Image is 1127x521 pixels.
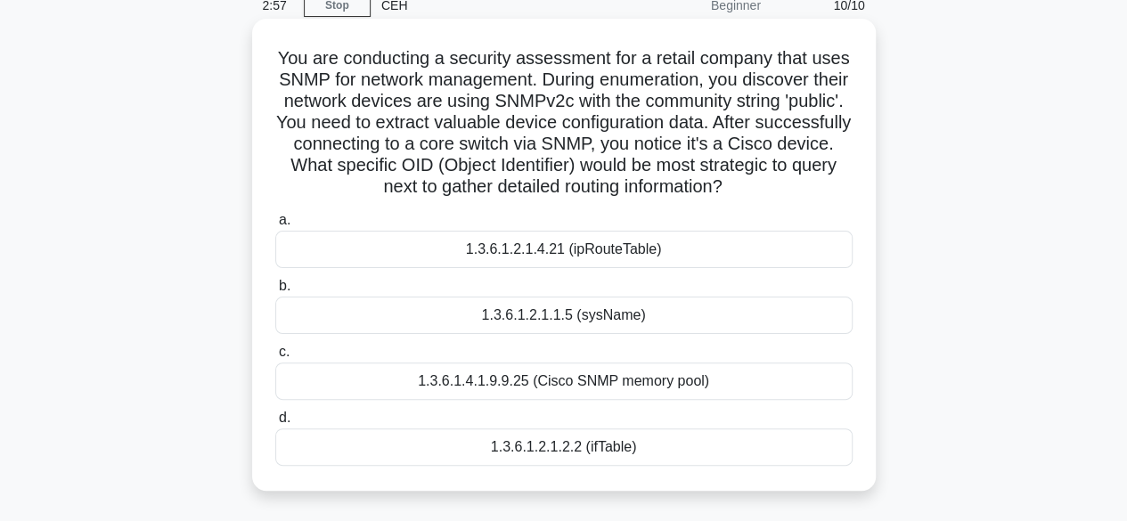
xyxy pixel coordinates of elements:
[274,47,854,199] h5: You are conducting a security assessment for a retail company that uses SNMP for network manageme...
[279,212,290,227] span: a.
[275,362,853,400] div: 1.3.6.1.4.1.9.9.25 (Cisco SNMP memory pool)
[275,428,853,466] div: 1.3.6.1.2.1.2.2 (ifTable)
[275,231,853,268] div: 1.3.6.1.2.1.4.21 (ipRouteTable)
[279,278,290,293] span: b.
[279,410,290,425] span: d.
[275,297,853,334] div: 1.3.6.1.2.1.1.5 (sysName)
[279,344,290,359] span: c.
